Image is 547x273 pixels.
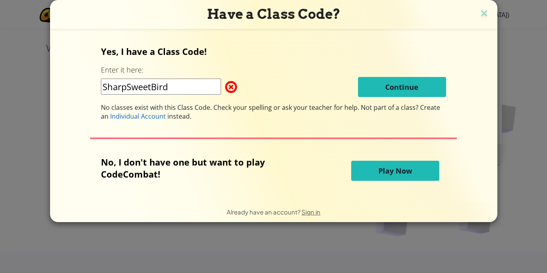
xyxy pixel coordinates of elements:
[358,77,446,97] button: Continue
[101,65,143,75] label: Enter it here:
[385,82,418,92] span: Continue
[110,112,166,121] span: Individual Account
[302,208,320,216] a: Sign in
[166,112,191,121] span: instead.
[479,8,489,20] img: close icon
[101,103,361,112] span: No classes exist with this Class Code. Check your spelling or ask your teacher for help.
[351,161,439,181] button: Play Now
[101,103,440,121] span: Not part of a class? Create an
[101,156,304,180] p: No, I don't have one but want to play CodeCombat!
[227,208,302,216] span: Already have an account?
[378,166,412,176] span: Play Now
[101,45,446,57] p: Yes, I have a Class Code!
[207,6,340,22] span: Have a Class Code?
